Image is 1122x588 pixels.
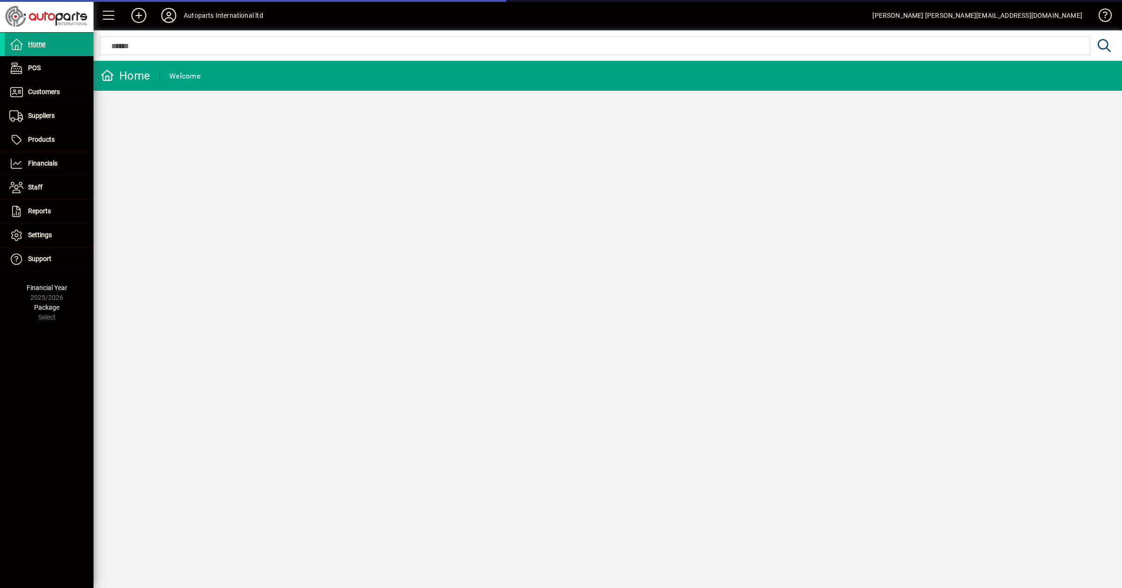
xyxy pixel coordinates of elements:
span: Home [28,40,45,48]
span: Products [28,136,55,143]
span: Support [28,255,51,262]
a: Customers [5,80,93,104]
div: Autoparts International ltd [184,8,263,23]
span: POS [28,64,41,72]
span: Suppliers [28,112,55,119]
a: Financials [5,152,93,175]
span: Customers [28,88,60,95]
button: Add [124,7,154,24]
a: Settings [5,224,93,247]
div: [PERSON_NAME] [PERSON_NAME][EMAIL_ADDRESS][DOMAIN_NAME] [872,8,1082,23]
span: Settings [28,231,52,239]
a: Products [5,128,93,152]
div: Home [101,68,150,83]
span: Staff [28,183,43,191]
a: Staff [5,176,93,199]
a: Suppliers [5,104,93,128]
a: Support [5,247,93,271]
a: POS [5,57,93,80]
span: Financials [28,160,58,167]
a: Knowledge Base [1092,2,1110,32]
div: Welcome [169,69,201,84]
span: Package [34,304,59,311]
span: Financial Year [27,284,67,291]
a: Reports [5,200,93,223]
button: Profile [154,7,184,24]
span: Reports [28,207,51,215]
